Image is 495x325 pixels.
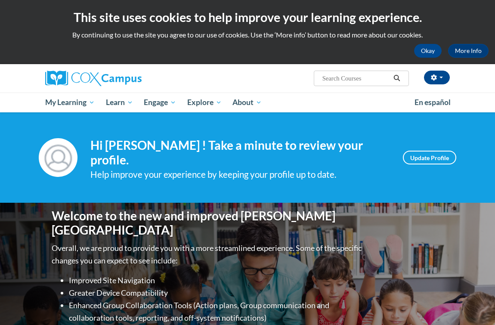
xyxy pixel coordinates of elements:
li: Improved Site Navigation [69,274,364,287]
p: Overall, we are proud to provide you with a more streamlined experience. Some of the specific cha... [52,242,364,267]
button: Search [390,73,403,84]
a: About [227,93,268,112]
span: Engage [144,97,176,108]
a: More Info [448,44,489,58]
a: My Learning [40,93,100,112]
img: Profile Image [39,138,77,177]
h1: Welcome to the new and improved [PERSON_NAME][GEOGRAPHIC_DATA] [52,209,364,238]
h2: This site uses cookies to help improve your learning experience. [6,9,489,26]
span: About [232,97,262,108]
span: Explore [187,97,222,108]
a: Update Profile [403,151,456,164]
iframe: Button to launch messaging window [461,291,488,318]
div: Main menu [39,93,456,112]
button: Okay [414,44,442,58]
p: By continuing to use the site you agree to our use of cookies. Use the ‘More info’ button to read... [6,30,489,40]
button: Account Settings [424,71,450,84]
span: My Learning [45,97,95,108]
a: Engage [138,93,182,112]
h4: Hi [PERSON_NAME] ! Take a minute to review your profile. [90,138,390,167]
a: Cox Campus [45,71,171,86]
div: Help improve your experience by keeping your profile up to date. [90,167,390,182]
li: Greater Device Compatibility [69,287,364,299]
li: Enhanced Group Collaboration Tools (Action plans, Group communication and collaboration tools, re... [69,299,364,324]
a: En español [409,93,456,111]
a: Learn [100,93,139,112]
span: En español [415,98,451,107]
img: Cox Campus [45,71,142,86]
span: Learn [106,97,133,108]
input: Search Courses [322,73,390,84]
a: Explore [182,93,227,112]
